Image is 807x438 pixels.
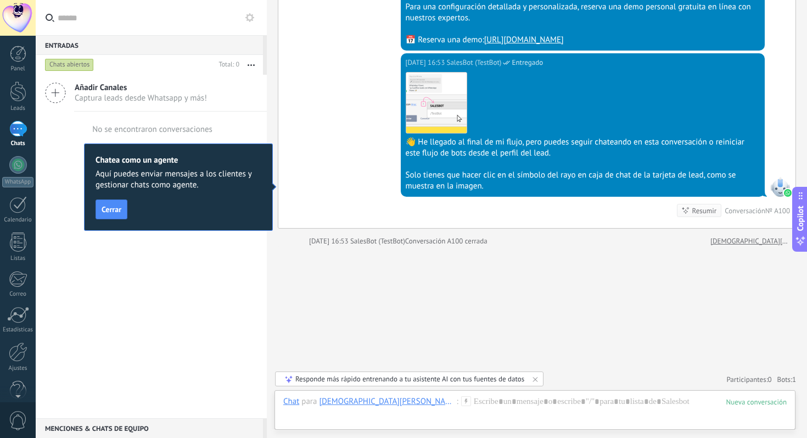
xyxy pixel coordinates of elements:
[792,375,796,384] span: 1
[96,199,127,219] button: Cerrar
[777,375,796,384] span: Bots:
[725,206,765,215] div: Conversación
[36,35,263,55] div: Entradas
[770,177,790,197] span: SalesBot
[512,57,543,68] span: Entregado
[784,189,792,197] img: waba.svg
[2,105,34,112] div: Leads
[710,236,790,247] a: [DEMOGRAPHIC_DATA][PERSON_NAME]
[96,155,261,165] h2: Chatea como un agente
[36,418,263,438] div: Menciones & Chats de equipo
[726,375,771,384] a: Participantes:0
[2,177,33,187] div: WhatsApp
[319,396,456,406] div: Jesu Sepúlveda
[45,58,94,71] div: Chats abiertos
[309,236,350,247] div: [DATE] 16:53
[75,93,207,103] span: Captura leads desde Whatsapp y más!
[75,82,207,93] span: Añadir Canales
[406,35,760,46] div: 📅 Reserva una demo:
[102,206,121,213] span: Cerrar
[2,326,34,334] div: Estadísticas
[2,365,34,372] div: Ajustes
[406,137,760,159] div: 👋 He llegado al final de mi flujo, pero puedes seguir chateando en esta conversación o reiniciar ...
[692,206,717,216] div: Resumir
[239,55,263,75] button: Más
[405,236,487,247] div: Conversación A100 cerrada
[447,57,502,68] span: SalesBot (TestBot)
[406,170,760,192] div: Solo tienes que hacer clic en el símbolo del rayo en caja de chat de la tarjeta de lead, como se ...
[2,65,34,73] div: Panel
[484,35,564,45] a: [URL][DOMAIN_NAME]
[2,140,34,147] div: Chats
[92,124,212,135] div: No se encontraron conversaciones
[765,206,790,215] div: № A100
[406,2,760,24] div: Para una configuración detallada y personalizada, reserva una demo personal gratuita en línea con...
[215,59,239,70] div: Total: 0
[2,291,34,298] div: Correo
[456,396,458,407] span: :
[2,217,34,224] div: Calendario
[96,169,261,191] span: Aquí puedes enviar mensajes a los clientes y gestionar chats como agente.
[350,236,405,246] span: SalesBot (TestBot)
[768,375,772,384] span: 0
[406,73,467,133] img: ff40c1b8-df07-4da9-bd7c-15139621c87e
[795,206,806,231] span: Copilot
[295,374,524,384] div: Responde más rápido entrenando a tu asistente AI con tus fuentes de datos
[406,57,447,68] div: [DATE] 16:53
[301,396,317,407] span: para
[2,255,34,262] div: Listas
